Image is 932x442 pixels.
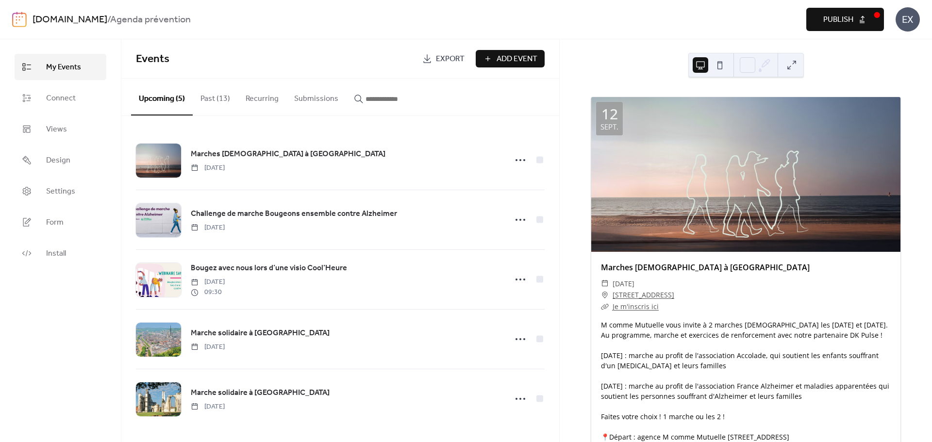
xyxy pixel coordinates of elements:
span: Bougez avec nous lors d’une visio Cool’Heure [191,262,347,274]
span: Publish [823,14,853,26]
span: [DATE] [191,223,225,233]
span: My Events [46,62,81,73]
span: Settings [46,186,75,197]
button: Recurring [238,79,286,115]
button: Add Event [476,50,545,67]
a: Marches [DEMOGRAPHIC_DATA] à [GEOGRAPHIC_DATA] [601,262,810,273]
span: [DATE] [191,402,225,412]
span: Design [46,155,70,166]
span: Events [136,49,169,70]
button: Upcoming (5) [131,79,193,115]
a: Design [15,147,106,173]
a: [STREET_ADDRESS] [613,289,674,301]
a: My Events [15,54,106,80]
a: Export [415,50,472,67]
button: Submissions [286,79,346,115]
a: Challenge de marche Bougeons ensemble contre Alzheimer [191,208,397,220]
a: Form [15,209,106,235]
span: [DATE] [613,278,634,290]
a: Views [15,116,106,142]
div: 12 [601,107,618,121]
span: Install [46,248,66,260]
span: [DATE] [191,342,225,352]
a: Settings [15,178,106,204]
img: logo [12,12,27,27]
b: / [107,11,110,29]
a: Je m'inscris ici [613,302,659,311]
a: Install [15,240,106,266]
div: sept. [600,123,618,131]
a: [DOMAIN_NAME] [33,11,107,29]
span: Views [46,124,67,135]
span: 09:30 [191,287,225,297]
a: Marches [DEMOGRAPHIC_DATA] à [GEOGRAPHIC_DATA] [191,148,385,161]
div: EX [896,7,920,32]
span: [DATE] [191,277,225,287]
button: Publish [806,8,884,31]
a: Marche solidaire à [GEOGRAPHIC_DATA] [191,327,330,340]
a: Bougez avec nous lors d’une visio Cool’Heure [191,262,347,275]
button: Past (13) [193,79,238,115]
span: Marche solidaire à [GEOGRAPHIC_DATA] [191,327,330,339]
div: ​ [601,301,609,312]
div: ​ [601,289,609,301]
span: Export [436,53,465,65]
span: Form [46,217,64,229]
a: Connect [15,85,106,111]
span: Connect [46,93,76,104]
b: Agenda prévention [110,11,191,29]
span: [DATE] [191,163,225,173]
span: Marches [DEMOGRAPHIC_DATA] à [GEOGRAPHIC_DATA] [191,148,385,160]
div: ​ [601,278,609,290]
a: Marche solidaire à [GEOGRAPHIC_DATA] [191,387,330,399]
span: Add Event [497,53,537,65]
